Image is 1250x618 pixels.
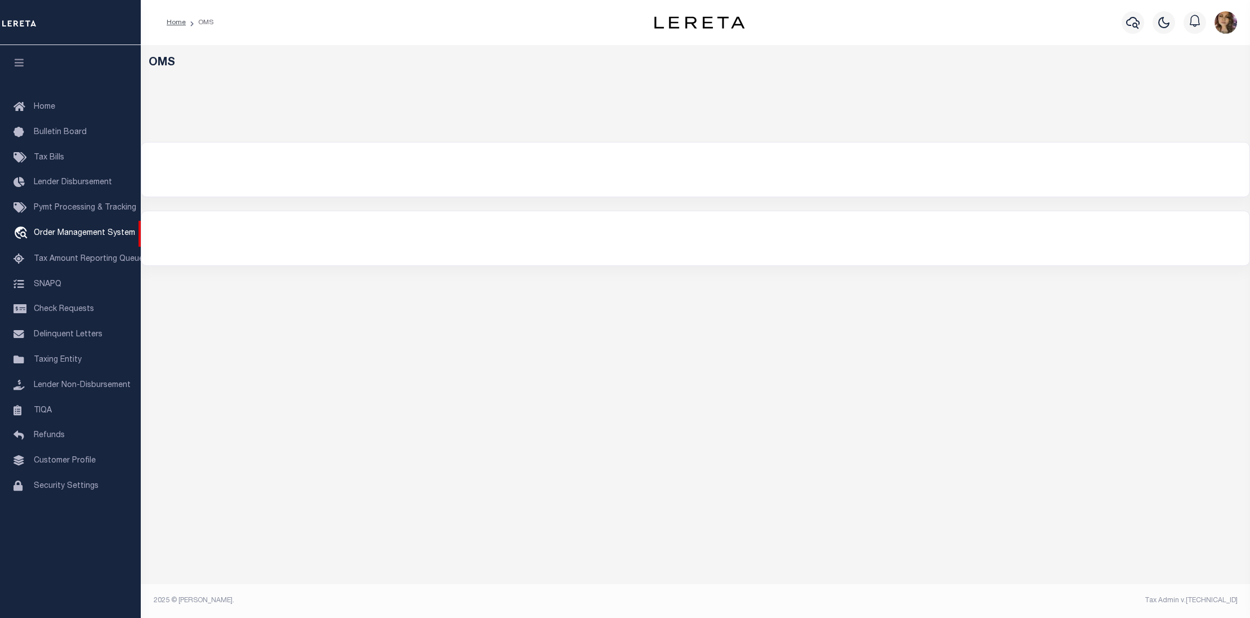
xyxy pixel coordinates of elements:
[654,16,744,29] img: logo-dark.svg
[34,154,64,162] span: Tax Bills
[186,17,213,28] li: OMS
[34,457,96,465] span: Customer Profile
[34,204,136,212] span: Pymt Processing & Tracking
[34,128,87,136] span: Bulletin Board
[34,381,131,389] span: Lender Non-Disbursement
[704,595,1238,606] div: Tax Admin v.[TECHNICAL_ID]
[14,226,32,241] i: travel_explore
[145,595,696,606] div: 2025 © [PERSON_NAME].
[34,356,82,364] span: Taxing Entity
[34,432,65,439] span: Refunds
[34,255,144,263] span: Tax Amount Reporting Queue
[34,482,99,490] span: Security Settings
[34,103,55,111] span: Home
[167,19,186,26] a: Home
[34,305,94,313] span: Check Requests
[34,280,61,288] span: SNAPQ
[34,179,112,186] span: Lender Disbursement
[34,229,135,237] span: Order Management System
[34,331,102,339] span: Delinquent Letters
[149,56,1243,70] h5: OMS
[34,406,52,414] span: TIQA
